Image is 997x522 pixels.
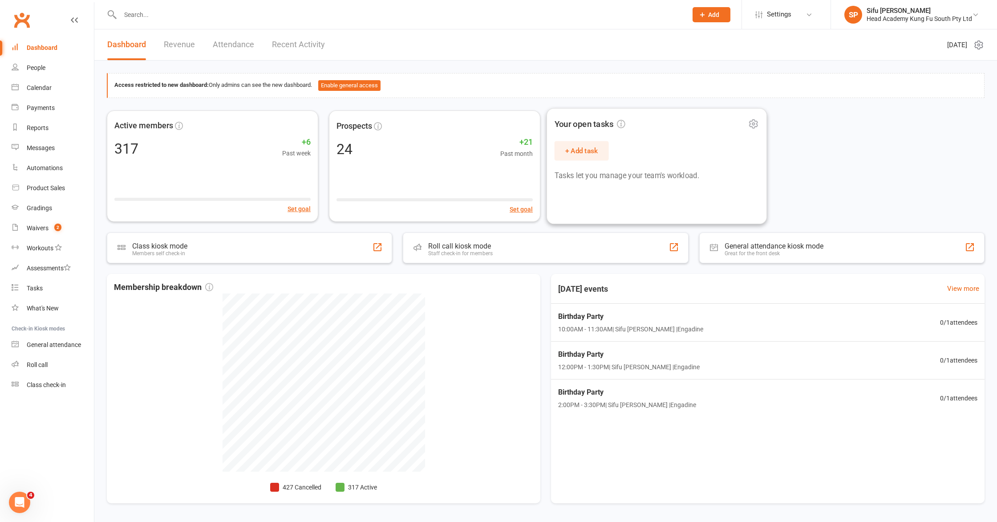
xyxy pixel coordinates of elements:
[428,242,493,250] div: Roll call kiosk mode
[288,204,311,214] button: Set goal
[693,7,730,22] button: Add
[12,58,94,78] a: People
[12,78,94,98] a: Calendar
[9,492,30,513] iframe: Intercom live chat
[500,148,533,158] span: Past month
[708,11,719,18] span: Add
[272,29,325,60] a: Recent Activity
[725,250,823,257] div: Great for the front desk
[27,285,43,292] div: Tasks
[12,118,94,138] a: Reports
[510,204,533,214] button: Set goal
[844,6,862,24] div: SP
[27,104,55,111] div: Payments
[27,224,49,232] div: Waivers
[27,124,49,131] div: Reports
[12,198,94,218] a: Gradings
[27,84,52,91] div: Calendar
[940,318,977,327] span: 0 / 1 attendees
[282,148,311,158] span: Past week
[270,482,321,492] li: 427 Cancelled
[12,355,94,375] a: Roll call
[27,305,59,312] div: What's New
[767,4,791,24] span: Settings
[27,492,34,499] span: 4
[555,170,759,182] p: Tasks let you manage your team's workload.
[12,38,94,58] a: Dashboard
[940,355,977,365] span: 0 / 1 attendees
[27,381,66,388] div: Class check-in
[27,265,71,272] div: Assessments
[27,341,81,348] div: General attendance
[27,245,53,252] div: Workouts
[318,80,381,91] button: Enable general access
[500,135,533,148] span: +21
[107,29,146,60] a: Dashboard
[12,178,94,198] a: Product Sales
[12,138,94,158] a: Messages
[114,82,209,88] strong: Access restricted to new dashboard:
[12,298,94,318] a: What's New
[558,400,696,410] span: 2:00PM - 3:30PM | Sifu [PERSON_NAME] | Engadine
[27,204,52,212] div: Gradings
[336,142,353,156] div: 24
[558,362,700,372] span: 12:00PM - 1:30PM | Sifu [PERSON_NAME] | Engadine
[213,29,254,60] a: Attendance
[114,142,138,156] div: 317
[27,361,48,368] div: Roll call
[164,29,195,60] a: Revenue
[12,98,94,118] a: Payments
[867,15,972,23] div: Head Academy Kung Fu South Pty Ltd
[558,387,696,398] span: Birthday Party
[558,324,703,334] span: 10:00AM - 11:30AM | Sifu [PERSON_NAME] | Engadine
[336,119,372,132] span: Prospects
[54,224,61,231] span: 2
[12,258,94,278] a: Assessments
[27,44,57,51] div: Dashboard
[12,238,94,258] a: Workouts
[555,118,625,131] span: Your open tasks
[558,349,700,360] span: Birthday Party
[428,250,493,257] div: Staff check-in for members
[114,281,213,294] span: Membership breakdown
[12,335,94,355] a: General attendance kiosk mode
[940,393,977,403] span: 0 / 1 attendees
[867,7,972,15] div: Sifu [PERSON_NAME]
[12,278,94,298] a: Tasks
[12,375,94,395] a: Class kiosk mode
[27,144,55,151] div: Messages
[118,8,681,21] input: Search...
[947,40,967,50] span: [DATE]
[132,250,187,257] div: Members self check-in
[27,184,65,192] div: Product Sales
[725,242,823,250] div: General attendance kiosk mode
[558,311,703,322] span: Birthday Party
[132,242,187,250] div: Class kiosk mode
[551,281,615,297] h3: [DATE] events
[336,482,377,492] li: 317 Active
[11,9,33,31] a: Clubworx
[114,80,977,91] div: Only admins can see the new dashboard.
[555,141,609,160] button: + Add task
[27,164,63,171] div: Automations
[27,64,45,71] div: People
[282,136,311,149] span: +6
[947,283,979,294] a: View more
[12,218,94,238] a: Waivers 2
[114,119,173,132] span: Active members
[12,158,94,178] a: Automations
